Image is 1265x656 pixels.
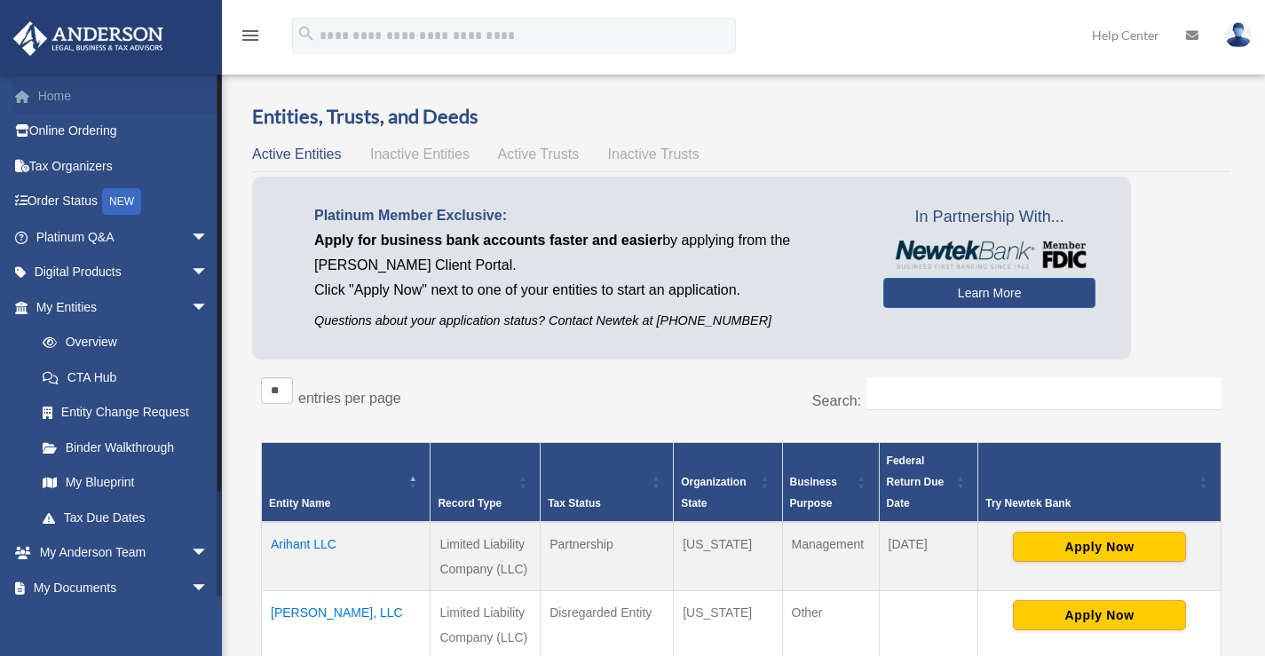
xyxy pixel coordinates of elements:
span: Active Entities [252,146,341,162]
a: My Entitiesarrow_drop_down [12,289,226,325]
i: search [296,24,316,43]
img: User Pic [1225,22,1252,48]
span: Record Type [438,497,502,510]
div: NEW [102,188,141,215]
span: arrow_drop_down [191,289,226,326]
span: arrow_drop_down [191,255,226,291]
p: Questions about your application status? Contact Newtek at [PHONE_NUMBER] [314,310,857,332]
th: Federal Return Due Date: Activate to sort [879,443,978,523]
span: arrow_drop_down [191,570,226,606]
p: Platinum Member Exclusive: [314,203,857,228]
span: Entity Name [269,497,330,510]
p: Click "Apply Now" next to one of your entities to start an application. [314,278,857,303]
img: NewtekBankLogoSM.png [892,241,1087,269]
th: Tax Status: Activate to sort [541,443,674,523]
td: Management [782,522,879,591]
a: Learn More [883,278,1095,308]
span: In Partnership With... [883,203,1095,232]
span: Inactive Trusts [608,146,700,162]
td: [US_STATE] [674,522,782,591]
button: Apply Now [1013,600,1186,630]
span: Organization State [681,476,746,510]
th: Business Purpose: Activate to sort [782,443,879,523]
h3: Entities, Trusts, and Deeds [252,103,1230,130]
a: Order StatusNEW [12,184,235,220]
td: Partnership [541,522,674,591]
span: Inactive Entities [370,146,470,162]
a: Online Ordering [12,114,235,149]
span: Tax Status [548,497,601,510]
label: Search: [812,393,861,408]
span: arrow_drop_down [191,535,226,572]
a: Platinum Q&Aarrow_drop_down [12,219,235,255]
th: Entity Name: Activate to invert sorting [262,443,431,523]
th: Try Newtek Bank : Activate to sort [978,443,1222,523]
a: My Anderson Teamarrow_drop_down [12,535,235,571]
a: Tax Organizers [12,148,235,184]
th: Organization State: Activate to sort [674,443,782,523]
a: Overview [25,325,217,360]
a: Entity Change Request [25,395,226,431]
span: Active Trusts [498,146,580,162]
button: Apply Now [1013,532,1186,562]
td: [DATE] [879,522,978,591]
i: menu [240,25,261,46]
span: arrow_drop_down [191,219,226,256]
a: menu [240,31,261,46]
td: Limited Liability Company (LLC) [431,522,541,591]
label: entries per page [298,391,401,406]
span: Federal Return Due Date [887,454,945,510]
p: by applying from the [PERSON_NAME] Client Portal. [314,228,857,278]
a: CTA Hub [25,360,226,395]
th: Record Type: Activate to sort [431,443,541,523]
a: Digital Productsarrow_drop_down [12,255,235,290]
a: Home [12,78,235,114]
a: Tax Due Dates [25,500,226,535]
span: Business Purpose [790,476,837,510]
a: My Blueprint [25,465,226,501]
a: My Documentsarrow_drop_down [12,570,235,605]
td: Arihant LLC [262,522,431,591]
div: Try Newtek Bank [985,493,1194,514]
a: Binder Walkthrough [25,430,226,465]
img: Anderson Advisors Platinum Portal [8,21,169,56]
span: Apply for business bank accounts faster and easier [314,233,662,248]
